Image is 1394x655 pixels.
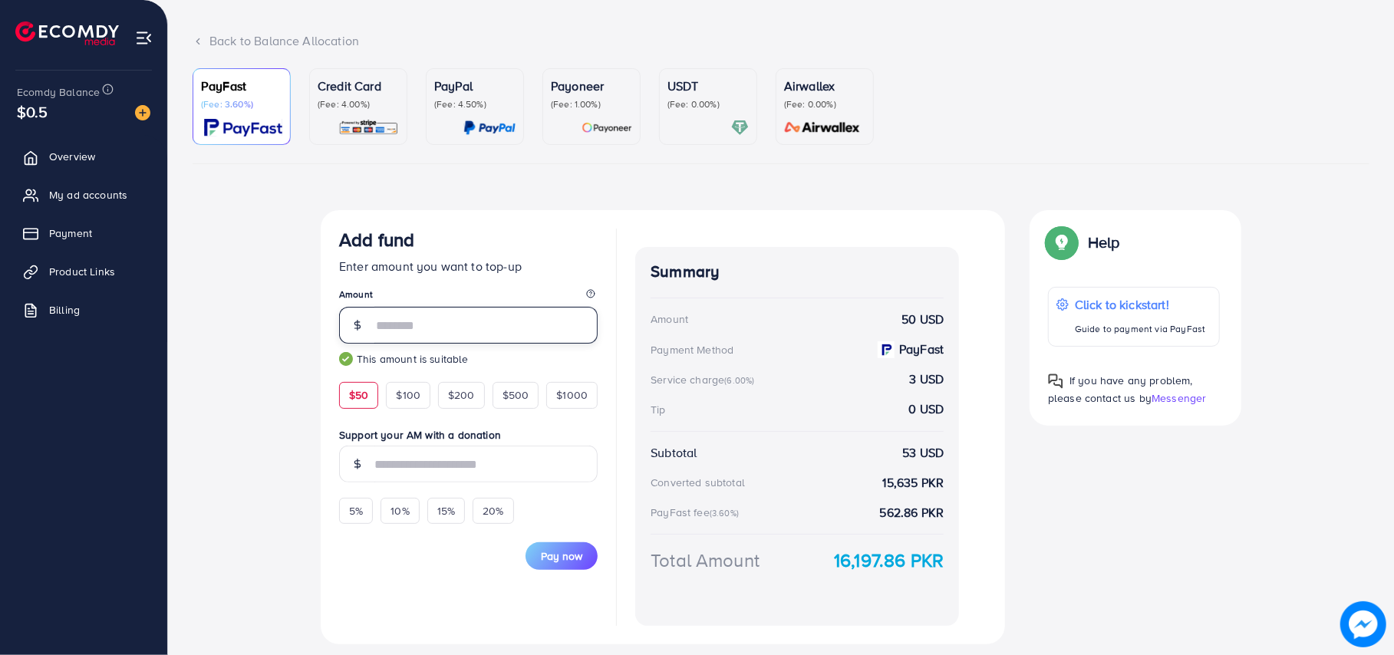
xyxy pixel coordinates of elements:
[901,311,944,328] strong: 50 USD
[12,295,156,325] a: Billing
[201,77,282,95] p: PayFast
[909,370,944,388] strong: 3 USD
[1048,373,1193,406] span: If you have any problem, please contact us by
[551,98,632,110] p: (Fee: 1.00%)
[204,119,282,137] img: card
[1075,320,1205,338] p: Guide to payment via PayFast
[902,444,944,462] strong: 53 USD
[49,187,127,202] span: My ad accounts
[1152,390,1206,406] span: Messenger
[434,98,516,110] p: (Fee: 4.50%)
[1048,229,1076,256] img: Popup guide
[651,547,760,574] div: Total Amount
[651,475,745,490] div: Converted subtotal
[724,374,754,387] small: (6.00%)
[339,288,598,307] legend: Amount
[49,302,80,318] span: Billing
[651,505,743,520] div: PayFast fee
[12,141,156,172] a: Overview
[12,218,156,249] a: Payment
[834,547,944,574] strong: 16,197.86 PKR
[667,77,749,95] p: USDT
[878,341,895,358] img: payment
[12,256,156,287] a: Product Links
[784,77,865,95] p: Airwallex
[49,225,92,241] span: Payment
[710,507,739,519] small: (3.60%)
[582,119,632,137] img: card
[1075,295,1205,314] p: Click to kickstart!
[318,77,399,95] p: Credit Card
[899,341,944,358] strong: PayFast
[526,542,598,570] button: Pay now
[49,149,95,164] span: Overview
[651,402,665,417] div: Tip
[201,98,282,110] p: (Fee: 3.60%)
[651,372,759,387] div: Service charge
[448,387,475,403] span: $200
[463,119,516,137] img: card
[391,503,409,518] span: 10%
[339,229,414,251] h3: Add fund
[135,29,153,47] img: menu
[437,503,455,518] span: 15%
[880,504,944,522] strong: 562.86 PKR
[434,77,516,95] p: PayPal
[15,21,119,45] img: logo
[135,105,150,120] img: image
[49,264,115,279] span: Product Links
[651,311,688,327] div: Amount
[483,503,503,518] span: 20%
[318,98,399,110] p: (Fee: 4.00%)
[503,387,529,403] span: $500
[1048,374,1063,389] img: Popup guide
[1340,601,1386,647] img: image
[349,387,368,403] span: $50
[779,119,865,137] img: card
[651,444,697,462] div: Subtotal
[651,262,944,281] h4: Summary
[396,387,420,403] span: $100
[339,427,598,443] label: Support your AM with a donation
[784,98,865,110] p: (Fee: 0.00%)
[1088,233,1120,252] p: Help
[667,98,749,110] p: (Fee: 0.00%)
[551,77,632,95] p: Payoneer
[339,257,598,275] p: Enter amount you want to top-up
[17,100,48,123] span: $0.5
[349,503,363,518] span: 5%
[556,387,588,403] span: $1000
[338,119,399,137] img: card
[731,119,749,137] img: card
[193,32,1369,50] div: Back to Balance Allocation
[908,400,944,418] strong: 0 USD
[17,84,100,100] span: Ecomdy Balance
[541,548,582,564] span: Pay now
[339,351,598,367] small: This amount is suitable
[651,342,733,357] div: Payment Method
[883,474,944,492] strong: 15,635 PKR
[12,179,156,210] a: My ad accounts
[339,352,353,366] img: guide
